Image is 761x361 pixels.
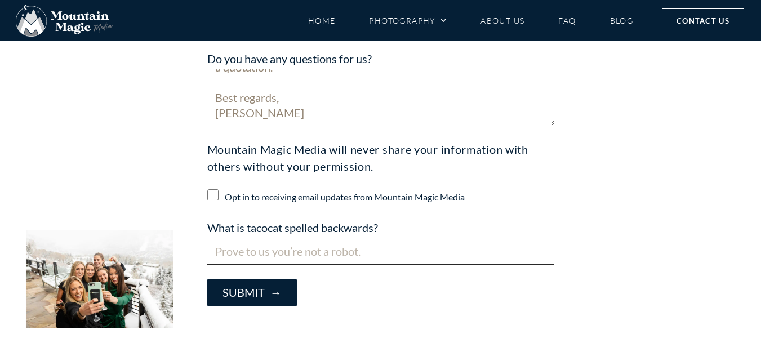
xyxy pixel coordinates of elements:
[264,286,281,299] span: →
[480,11,524,30] a: About Us
[662,8,744,33] a: Contact Us
[369,11,447,30] a: Photography
[207,219,378,238] label: What is tacocat spelled backwards?
[610,11,634,30] a: Blog
[677,15,729,27] span: Contact Us
[16,5,113,37] img: Mountain Magic Media photography logo Crested Butte Photographer
[207,238,554,265] input: Prove to us you’re not a robot.
[308,11,634,30] nav: Menu
[207,279,297,306] button: Submit→
[558,11,576,30] a: FAQ
[26,230,173,328] img: holding phone selfie group of women showing off engagement ring surprise proposal Aspen snowy win...
[308,11,336,30] a: Home
[222,286,282,299] span: Submit
[202,141,560,175] div: Mountain Magic Media will never share your information with others without your permission.
[207,50,372,69] label: Do you have any questions for us?
[225,191,465,202] label: Opt in to receiving email updates from Mountain Magic Media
